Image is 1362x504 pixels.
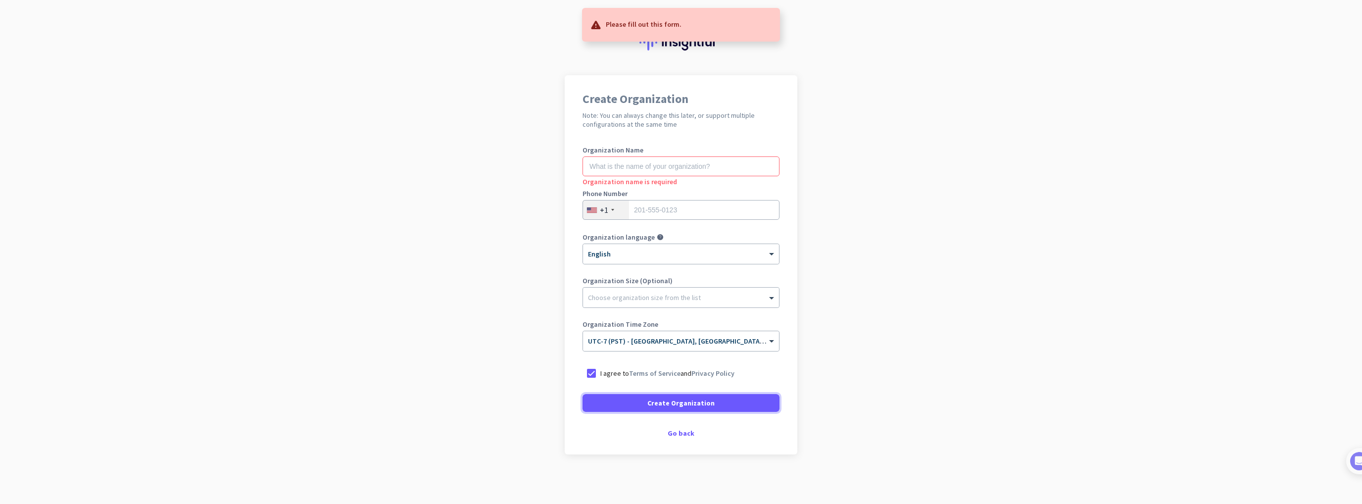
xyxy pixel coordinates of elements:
a: Terms of Service [629,369,681,378]
a: Privacy Policy [691,369,734,378]
h2: Note: You can always change this later, or support multiple configurations at the same time [583,111,779,129]
p: Please fill out this form. [606,19,681,29]
label: Organization language [583,234,655,241]
span: Create Organization [647,398,715,408]
input: What is the name of your organization? [583,156,779,176]
h1: Create Organization [583,93,779,105]
div: +1 [600,205,608,215]
label: Organization Time Zone [583,321,779,328]
p: I agree to and [600,368,734,378]
label: Phone Number [583,190,779,197]
input: 201-555-0123 [583,200,779,220]
button: Create Organization [583,394,779,412]
div: Go back [583,430,779,437]
i: help [657,234,664,241]
label: Organization Name [583,147,779,153]
img: Insightful [639,35,723,50]
span: Organization name is required [583,177,677,186]
label: Organization Size (Optional) [583,277,779,284]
